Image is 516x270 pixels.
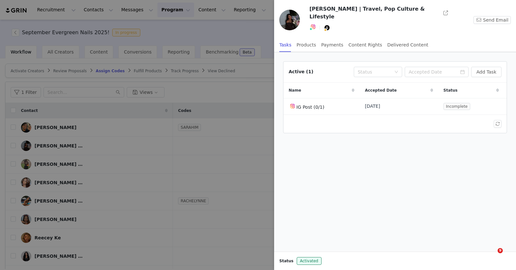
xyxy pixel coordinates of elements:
input: Accepted Date [405,67,469,77]
div: Status [358,69,391,75]
span: [DATE] [365,103,380,110]
button: Send Email [473,16,511,24]
span: Name [289,87,301,93]
div: Delivered Content [387,38,428,52]
img: 086ddc7d-9b46-4c43-9c72-8369bcab0b81--s.jpg [279,10,300,30]
div: Tasks [279,38,292,52]
div: Payments [321,38,343,52]
span: Incomplete [443,103,470,110]
article: Active [283,61,507,133]
h3: [PERSON_NAME] | Travel, Pop Culture & Lifestyle [309,5,440,21]
span: Accepted Date [365,87,397,93]
span: Status [279,258,293,264]
span: IG Post (0/1) [296,105,324,110]
iframe: Intercom live chat [484,248,500,264]
div: Products [297,38,316,52]
span: 9 [498,248,503,253]
i: icon: down [394,70,398,75]
img: instagram.svg [311,24,316,29]
button: Add Task [471,67,501,77]
div: Active (1) [289,68,313,75]
i: icon: calendar [460,70,465,74]
span: Activated [297,257,322,265]
span: Status [443,87,458,93]
div: Content Rights [349,38,382,52]
img: instagram.svg [290,104,295,109]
